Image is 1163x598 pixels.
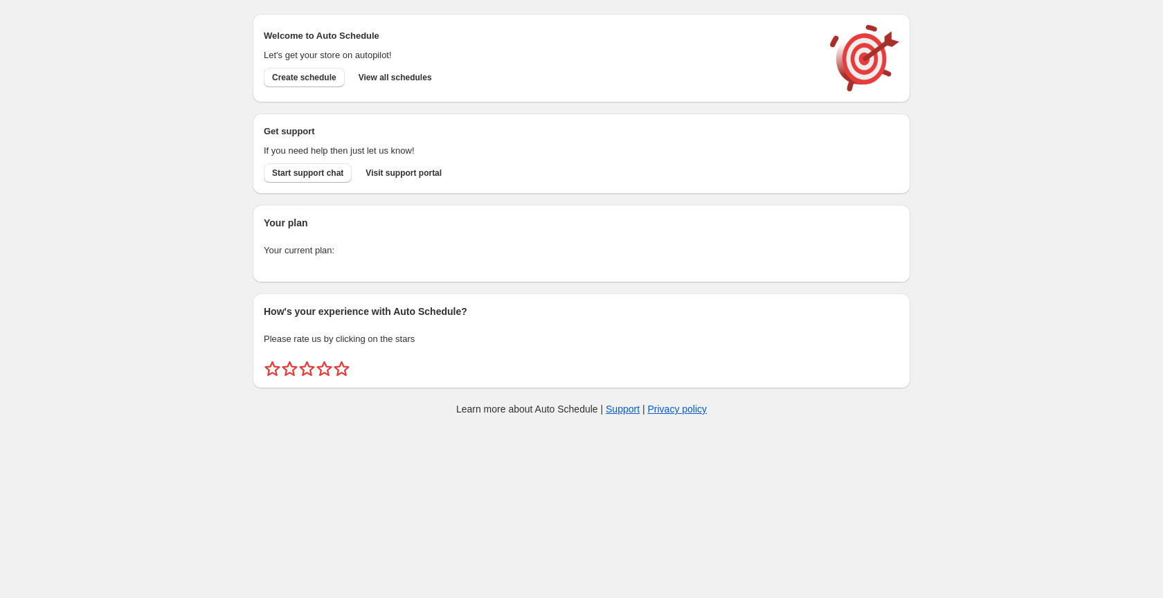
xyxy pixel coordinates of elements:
button: View all schedules [350,68,440,87]
span: Start support chat [272,167,343,179]
p: Your current plan: [264,244,899,257]
p: Let's get your store on autopilot! [264,48,816,62]
h2: Get support [264,125,816,138]
a: Start support chat [264,163,352,183]
a: Support [606,404,640,415]
button: Create schedule [264,68,345,87]
span: View all schedules [359,72,432,83]
p: If you need help then just let us know! [264,144,816,158]
h2: How's your experience with Auto Schedule? [264,305,899,318]
a: Visit support portal [357,163,450,183]
span: Create schedule [272,72,336,83]
p: Learn more about Auto Schedule | | [456,402,707,416]
span: Visit support portal [366,167,442,179]
a: Privacy policy [648,404,707,415]
h2: Your plan [264,216,899,230]
p: Please rate us by clicking on the stars [264,332,899,346]
h2: Welcome to Auto Schedule [264,29,816,43]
